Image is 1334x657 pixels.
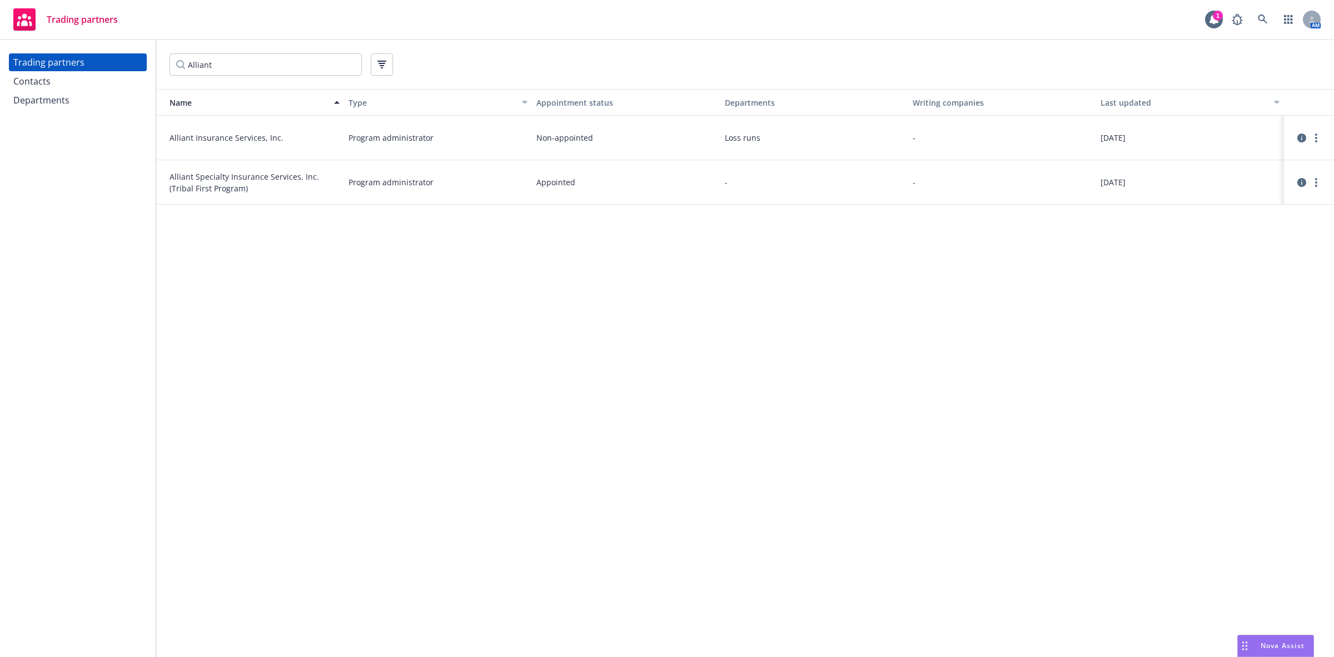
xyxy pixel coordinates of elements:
div: Contacts [13,72,51,90]
button: Appointment status [532,89,720,116]
a: Switch app [1277,8,1300,31]
a: Search [1252,8,1274,31]
span: [DATE] [1101,132,1126,144]
div: 1 [1213,11,1223,21]
button: Last updated [1096,89,1284,116]
button: Type [344,89,532,116]
a: Report a Bug [1226,8,1248,31]
div: Name [161,97,327,108]
span: Alliant Specialty Insurance Services, Inc. (Tribal First Program) [170,171,340,194]
div: Appointment status [536,97,715,108]
a: Trading partners [9,53,147,71]
span: Trading partners [47,15,118,24]
a: circleInformation [1295,131,1308,145]
div: Departments [13,91,69,109]
a: Trading partners [9,4,122,35]
span: - [913,176,915,188]
div: Type [349,97,515,108]
a: Contacts [9,72,147,90]
button: Departments [720,89,908,116]
span: - [913,132,915,144]
div: Last updated [1101,97,1267,108]
span: Appointed [536,176,575,188]
button: Writing companies [908,89,1096,116]
span: Non-appointed [536,132,593,144]
span: Nova Assist [1261,641,1305,650]
span: Program administrator [349,132,434,144]
span: Loss runs [725,132,904,144]
button: Nova Assist [1237,635,1314,657]
input: Filter by keyword... [170,53,362,76]
a: more [1310,176,1323,189]
div: Trading partners [13,53,84,71]
a: Departments [9,91,147,109]
a: more [1310,131,1323,145]
span: Alliant Insurance Services, Inc. [170,132,340,144]
div: Drag to move [1238,635,1252,656]
span: [DATE] [1101,176,1126,188]
button: Name [156,89,344,116]
div: Departments [725,97,904,108]
a: circleInformation [1295,176,1308,189]
span: - [725,176,728,188]
div: Writing companies [913,97,1092,108]
span: Program administrator [349,176,434,188]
